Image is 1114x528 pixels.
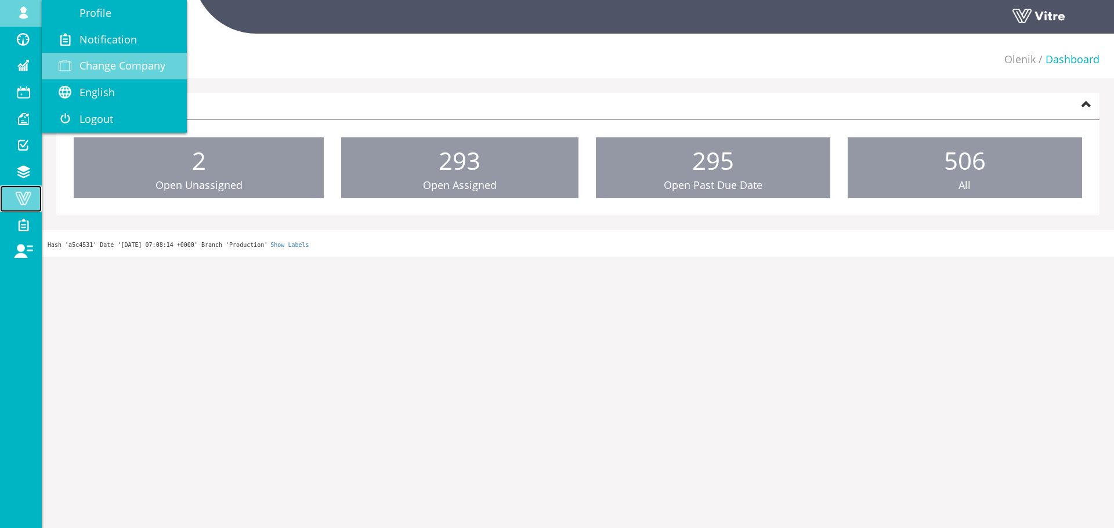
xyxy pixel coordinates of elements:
[42,53,187,79] a: Change Company
[341,137,578,199] a: 293 Open Assigned
[944,144,986,177] span: 506
[959,178,971,192] span: All
[692,144,734,177] span: 295
[664,178,762,192] span: Open Past Due Date
[1004,52,1036,66] a: Olenik
[848,137,1082,199] a: 506 All
[596,137,830,199] a: 295 Open Past Due Date
[192,144,206,177] span: 2
[74,137,324,199] a: 2 Open Unassigned
[42,106,187,133] a: Logout
[270,242,309,248] a: Show Labels
[79,112,113,126] span: Logout
[79,85,115,99] span: English
[439,144,480,177] span: 293
[42,79,187,106] a: English
[79,6,111,20] span: Profile
[155,178,243,192] span: Open Unassigned
[1036,52,1099,67] li: Dashboard
[48,242,267,248] span: Hash 'a5c4531' Date '[DATE] 07:08:14 +0000' Branch 'Production'
[423,178,497,192] span: Open Assigned
[42,27,187,53] a: Notification
[79,32,137,46] span: Notification
[79,59,165,72] span: Change Company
